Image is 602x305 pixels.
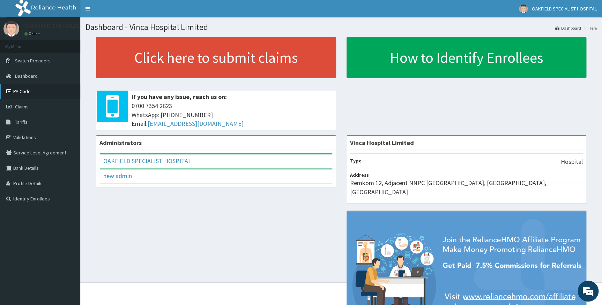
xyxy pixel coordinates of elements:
[24,23,112,29] p: OAKFIELD SPECIALIST HOSPITAL
[148,120,244,128] a: [EMAIL_ADDRESS][DOMAIN_NAME]
[40,88,96,158] span: We're online!
[103,172,132,180] a: new admin
[15,73,38,79] span: Dashboard
[350,158,362,164] b: Type
[13,35,28,52] img: d_794563401_company_1708531726252_794563401
[96,37,336,78] a: Click here to submit claims
[86,23,597,32] h1: Dashboard - Vinca Hospital Limited
[532,6,597,12] span: OAKFIELD SPECIALIST HOSPITAL
[519,5,528,13] img: User Image
[132,101,333,128] span: 0700 7354 2623 WhatsApp: [PHONE_NUMBER] Email:
[24,31,41,36] a: Online
[347,37,587,78] a: How to Identify Enrollees
[103,157,191,165] a: OAKFIELD SPECIALIST HOSPITAL
[99,139,142,147] b: Administrators
[350,172,369,178] b: Address
[3,190,133,215] textarea: Type your message and hit 'Enter'
[114,3,131,20] div: Minimize live chat window
[36,39,117,48] div: Chat with us now
[350,139,414,147] strong: Vinca Hospital Limited
[15,58,51,64] span: Switch Providers
[350,178,583,196] p: Remkom 12, Adjacent NNPC [GEOGRAPHIC_DATA], [GEOGRAPHIC_DATA], [GEOGRAPHIC_DATA]
[15,104,29,110] span: Claims
[132,93,227,101] b: If you have any issue, reach us on:
[555,25,581,31] a: Dashboard
[582,25,597,31] li: Here
[15,119,28,125] span: Tariffs
[3,21,19,37] img: User Image
[561,157,583,166] p: Hospital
